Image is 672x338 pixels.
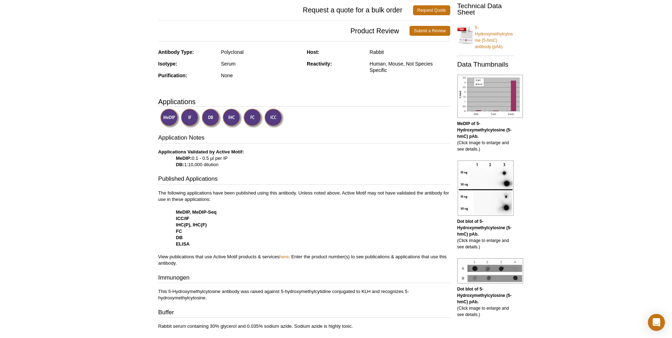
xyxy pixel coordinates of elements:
strong: Isotype: [158,61,177,67]
strong: DB: [176,162,184,167]
strong: DB [176,235,183,240]
strong: ICC/IF [176,216,190,221]
p: The following applications have been published using this antibody. Unless noted above, Active Mo... [158,190,450,266]
strong: FC [176,229,182,234]
img: Immunofluorescence Validated [181,108,200,128]
p: 0.1 - 0.5 µl per IP 1:10,000 dilution [158,149,450,168]
strong: Host: [307,49,320,55]
span: Request a quote for a bulk order [158,5,413,15]
img: Immunohistochemistry Validated [222,108,242,128]
b: Dot blot of 5-Hydroxymethylcytosine (5-hmC) pAb. [457,219,512,237]
strong: Antibody Type: [158,49,194,55]
img: Methyl-DNA Immunoprecipitation Validated [160,108,180,128]
div: Human, Mouse, Not Species Specific [369,61,450,73]
h3: Application Notes [158,134,450,143]
h3: Applications [158,96,450,107]
img: 5-Hydroxymethylcytosine (5-hmC) antibody (pAb) tested by MeDIP analysis. [457,75,523,118]
img: 5-Hydroxymethylcytosine (5-hmC) antibody (pAb) tested by dot blot analysis. [458,160,514,216]
img: 5-Hydroxymethylcytosine (5-hmC) antibody (pAb) tested by dot blot analysis. [457,258,523,283]
a: Submit a Review [410,26,450,36]
p: This 5-Hydroxymethylcytosine antibody was raised against 5-hydroxymethylcytidine conjugated to KL... [158,288,450,301]
strong: MeDIP, MeDIP-Seq [176,209,217,215]
p: (Click image to enlarge and see details.) [457,218,514,250]
p: (Click image to enlarge and see details.) [457,286,514,318]
div: Open Intercom Messenger [648,314,665,331]
div: Polyclonal [221,49,301,55]
b: Dot blot of 5-Hydroxymethylcytosine (5-hmC) pAb. [457,287,512,304]
h3: Published Applications [158,175,450,185]
h2: Data Thumbnails [457,61,514,68]
p: Rabbit serum containing 30% glycerol and 0.035% sodium azide. Sodium azide is highly toxic. [158,323,450,329]
div: Serum [221,61,301,67]
img: Immunocytochemistry Validated [264,108,284,128]
strong: Reactivity: [307,61,332,67]
img: Flow Cytometry Validated [243,108,263,128]
img: Dot Blot Validated [202,108,221,128]
div: Rabbit [369,49,450,55]
strong: MeDIP: [176,156,192,161]
a: here [279,254,289,259]
strong: IHC(P), IHC(F) [176,222,207,227]
strong: ELISA [176,241,190,247]
p: (Click image to enlarge and see details.) [457,120,514,152]
h3: Buffer [158,308,450,318]
h2: Technical Data Sheet [457,3,514,16]
b: MeDIP of 5-Hydroxymethylcytosine (5-hmC) pAb. [457,121,512,139]
span: Product Review [158,26,410,36]
b: Applications Validated by Active Motif: [158,149,244,154]
a: 5-Hydroxymethylcytosine (5-hmC) antibody (pAb) [457,20,514,50]
strong: Purification: [158,73,187,78]
h3: Immunogen [158,274,450,283]
div: None [221,72,301,79]
a: Request Quote [413,5,450,15]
